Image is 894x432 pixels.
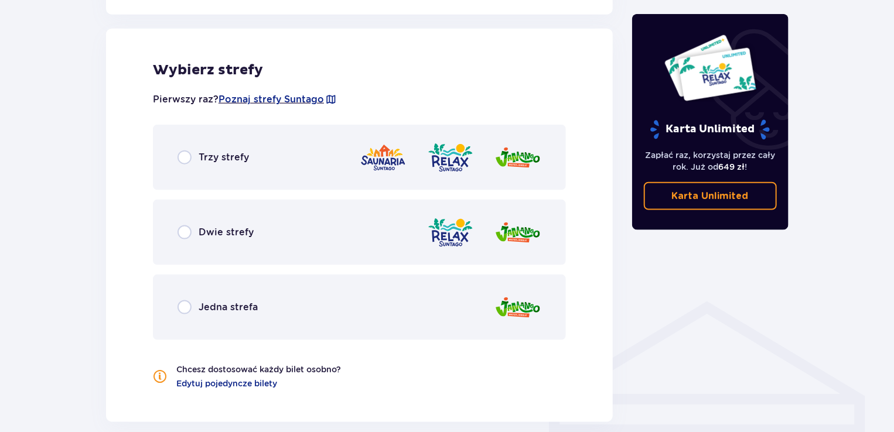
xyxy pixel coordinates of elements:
p: Wybierz strefy [153,61,566,79]
a: Poznaj strefy Suntago [219,93,324,106]
img: zone logo [427,141,474,174]
p: Karta Unlimited [672,190,749,203]
img: zone logo [360,141,407,174]
p: Jedna strefa [199,301,258,314]
span: 649 zł [719,162,745,172]
p: Zapłać raz, korzystaj przez cały rok. Już od ! [644,149,777,173]
img: zone logo [494,216,541,249]
img: zone logo [427,216,474,249]
a: Karta Unlimited [644,182,777,210]
a: Edytuj pojedyncze bilety [176,378,277,389]
p: Chcesz dostosować każdy bilet osobno? [176,364,341,375]
p: Trzy strefy [199,151,249,164]
img: zone logo [494,291,541,324]
img: zone logo [494,141,541,174]
p: Dwie strefy [199,226,254,239]
p: Karta Unlimited [649,119,771,140]
p: Pierwszy raz? [153,93,337,106]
